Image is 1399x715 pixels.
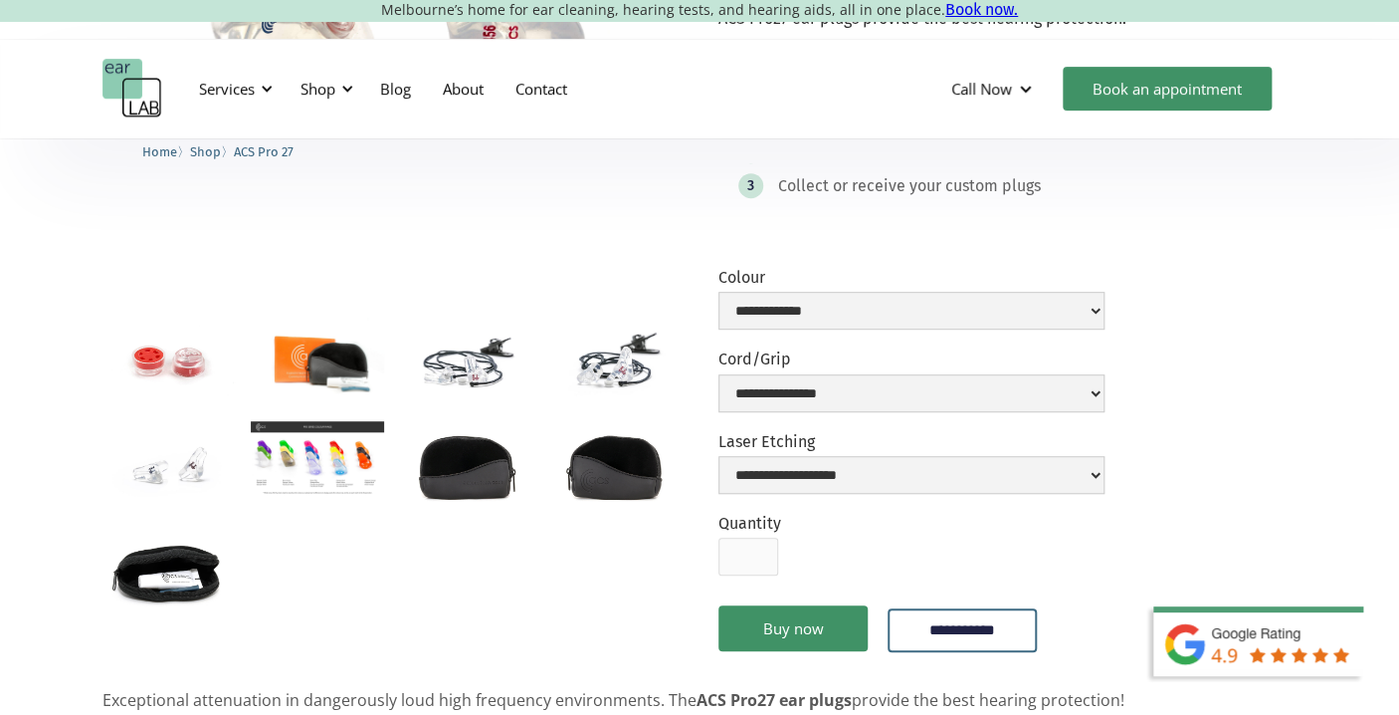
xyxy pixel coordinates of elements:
[251,317,383,405] a: open lightbox
[718,268,1104,287] label: Colour
[364,60,427,118] a: Blog
[234,141,294,160] a: ACS Pro 27
[142,141,177,160] a: Home
[102,317,235,404] a: open lightbox
[199,79,255,99] div: Services
[190,141,221,160] a: Shop
[102,421,235,509] a: open lightbox
[718,350,1104,368] label: Cord/Grip
[187,59,279,119] div: Services
[142,141,190,162] li: 〉
[289,59,359,119] div: Shop
[102,691,1297,710] p: Exceptional attenuation in dangerously loud high frequency environments. The provide the best hea...
[102,59,162,119] a: home
[951,79,1012,99] div: Call Now
[102,525,235,612] a: open lightbox
[778,176,1041,196] div: Collect or receive your custom plugs
[548,421,681,509] a: open lightbox
[400,421,532,509] a: open lightbox
[718,605,868,651] a: Buy now
[142,144,177,159] span: Home
[400,317,532,404] a: open lightbox
[427,60,500,118] a: About
[718,432,1104,451] label: Laser Etching
[935,59,1053,119] div: Call Now
[190,144,221,159] span: Shop
[500,60,583,118] a: Contact
[190,141,234,162] li: 〉
[697,689,852,711] strong: ACS Pro27 ear plugs
[1063,67,1272,111] a: Book an appointment
[234,144,294,159] span: ACS Pro 27
[718,514,781,533] label: Quantity
[300,79,335,99] div: Shop
[548,317,681,404] a: open lightbox
[747,178,754,193] div: 3
[251,421,383,496] a: open lightbox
